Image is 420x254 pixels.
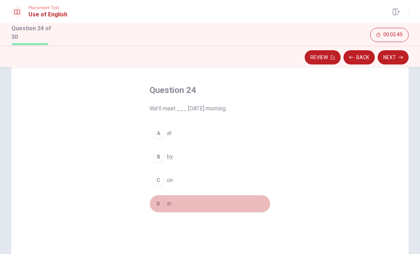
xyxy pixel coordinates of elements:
[149,148,271,166] button: Bby
[167,176,173,185] span: on
[167,129,172,138] span: at
[153,198,164,209] div: D
[383,32,403,38] span: 00:05:49
[28,10,67,19] h1: Use of English
[305,50,341,64] button: Review
[28,5,67,10] span: Placement Test
[11,24,57,41] h1: Question 24 of 30
[370,28,409,42] button: 00:05:49
[149,171,271,189] button: Con
[149,124,271,142] button: Aat
[153,128,164,139] div: A
[153,151,164,162] div: B
[378,50,409,64] button: Next
[167,152,173,161] span: by
[149,195,271,213] button: Din
[149,104,271,113] span: We’ll meet ___ [DATE] morning.
[167,199,171,208] span: in
[153,175,164,186] div: C
[149,84,271,96] h4: Question 24
[343,50,375,64] button: Back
